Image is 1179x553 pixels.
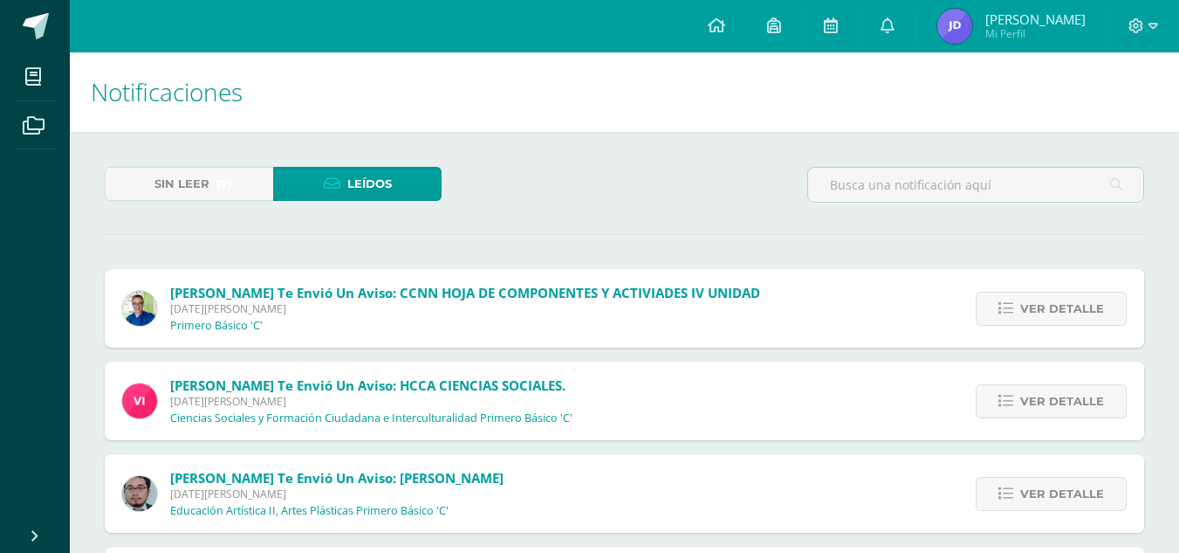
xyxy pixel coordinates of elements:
[170,301,760,316] span: [DATE][PERSON_NAME]
[170,411,572,425] p: Ciencias Sociales y Formación Ciudadana e Interculturalidad Primero Básico 'C'
[347,168,392,200] span: Leídos
[122,384,157,418] img: bd6d0aa147d20350c4821b7c643124fa.png
[170,284,760,301] span: [PERSON_NAME] te envió un aviso: CCNN HOJA DE COMPONENTES Y ACTIVIADES IV UNIDAD
[170,394,572,409] span: [DATE][PERSON_NAME]
[1020,478,1104,510] span: Ver detalle
[216,168,232,200] span: (7)
[122,291,157,326] img: 692ded2a22070436d299c26f70cfa591.png
[170,319,263,333] p: Primero Básico 'C'
[122,476,157,511] img: 5fac68162d5e1b6fbd390a6ac50e103d.png
[154,168,209,200] span: Sin leer
[985,26,1086,41] span: Mi Perfil
[1020,293,1104,325] span: Ver detalle
[808,168,1143,202] input: Busca una notificación aquí
[1020,385,1104,418] span: Ver detalle
[170,487,504,501] span: [DATE][PERSON_NAME]
[937,9,972,44] img: c0ef1fb49d5dbfcf3871512e26dcd321.png
[170,469,504,487] span: [PERSON_NAME] te envió un aviso: [PERSON_NAME]
[170,377,566,394] span: [PERSON_NAME] te envió un aviso: HCCA CIENCIAS SOCIALES.
[985,10,1086,28] span: [PERSON_NAME]
[273,167,442,201] a: Leídos
[170,504,449,518] p: Educación Artística II, Artes Plásticas Primero Básico 'C'
[105,167,273,201] a: Sin leer(7)
[91,75,243,108] span: Notificaciones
